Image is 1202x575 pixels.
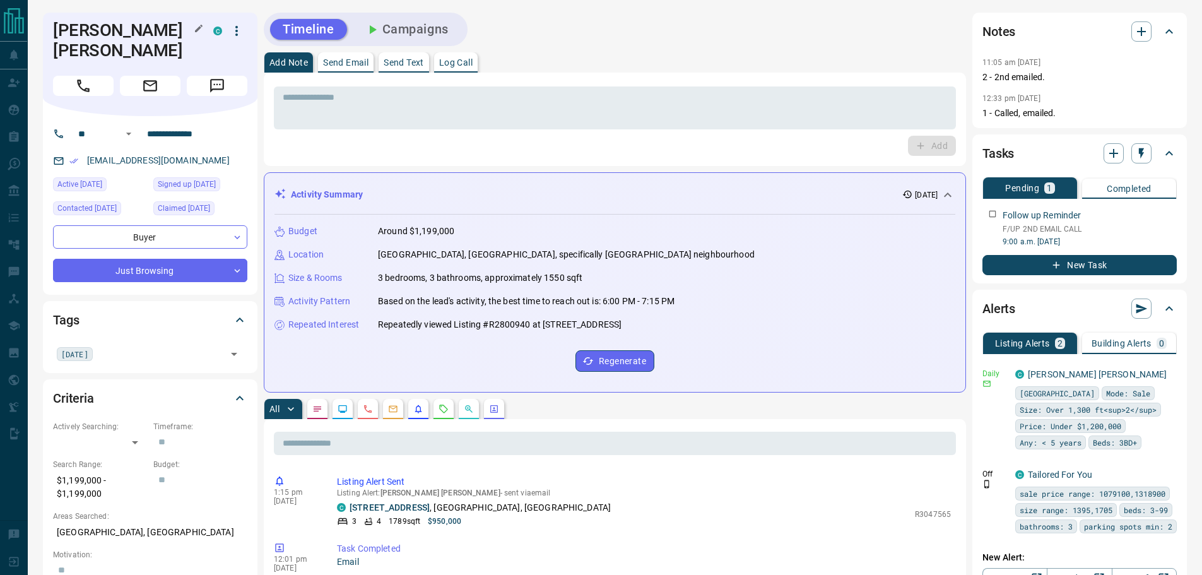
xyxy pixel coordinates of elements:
span: Message [187,76,247,96]
p: 12:01 pm [274,555,318,564]
span: bathrooms: 3 [1020,520,1073,533]
p: Send Email [323,58,368,67]
span: Price: Under $1,200,000 [1020,420,1121,432]
div: Tasks [982,138,1177,169]
span: sale price range: 1079100,1318900 [1020,487,1165,500]
svg: Emails [388,404,398,414]
p: R3047565 [915,509,951,520]
p: 1 [1047,184,1052,193]
p: Pending [1005,184,1039,193]
p: 1:15 pm [274,488,318,497]
div: Sat Sep 13 2025 [53,201,147,219]
p: [DATE] [274,564,318,572]
div: Fri Sep 12 2025 [153,177,247,195]
span: Beds: 3BD+ [1093,436,1137,449]
h2: Notes [982,21,1015,42]
p: All [269,405,280,413]
p: Daily [982,368,1008,379]
span: [DATE] [61,348,88,360]
span: Call [53,76,114,96]
p: 2 - 2nd emailed. [982,71,1177,84]
button: Open [225,345,243,363]
span: parking spots min: 2 [1084,520,1172,533]
span: Any: < 5 years [1020,436,1081,449]
div: Tags [53,305,247,335]
button: Campaigns [352,19,461,40]
div: Just Browsing [53,259,247,282]
p: Send Text [384,58,424,67]
p: Areas Searched: [53,511,247,522]
svg: Email Verified [69,157,78,165]
p: 4 [377,516,381,527]
p: Repeatedly viewed Listing #R2800940 at [STREET_ADDRESS] [378,318,622,331]
span: Email [120,76,180,96]
div: Fri Sep 12 2025 [53,177,147,195]
p: Listing Alert Sent [337,475,951,489]
svg: Calls [363,404,373,414]
p: Off [982,468,1008,480]
h2: Tasks [982,143,1014,163]
p: 3 bedrooms, 3 bathrooms, approximately 1550 sqft [378,271,582,285]
p: Around $1,199,000 [378,225,454,238]
p: Search Range: [53,459,147,470]
p: Activity Pattern [288,295,350,308]
p: F/UP 2ND EMAIL CALL [1003,223,1177,235]
svg: Push Notification Only [982,480,991,489]
p: $1,199,000 - $1,199,000 [53,470,147,504]
button: New Task [982,255,1177,275]
a: [STREET_ADDRESS] [350,502,430,513]
p: Location [288,248,324,261]
svg: Email [982,379,991,388]
p: $950,000 [428,516,461,527]
a: [EMAIL_ADDRESS][DOMAIN_NAME] [87,155,230,165]
p: 9:00 a.m. [DATE] [1003,236,1177,247]
p: , [GEOGRAPHIC_DATA], [GEOGRAPHIC_DATA] [350,501,611,514]
span: Contacted [DATE] [57,202,117,215]
p: Size & Rooms [288,271,343,285]
p: 12:33 pm [DATE] [982,94,1040,103]
p: Email [337,555,951,569]
p: 0 [1159,339,1164,348]
span: size range: 1395,1705 [1020,504,1112,516]
div: Alerts [982,293,1177,324]
span: Active [DATE] [57,178,102,191]
h2: Alerts [982,299,1015,319]
button: Regenerate [575,350,654,372]
p: Listing Alerts [995,339,1050,348]
svg: Notes [312,404,322,414]
span: [GEOGRAPHIC_DATA] [1020,387,1095,400]
div: condos.ca [213,27,222,35]
button: Open [121,126,136,141]
p: Based on the lead's activity, the best time to reach out is: 6:00 PM - 7:15 PM [378,295,675,308]
p: Budget [288,225,317,238]
span: Claimed [DATE] [158,202,210,215]
div: condos.ca [1015,370,1024,379]
p: Add Note [269,58,308,67]
p: [GEOGRAPHIC_DATA], [GEOGRAPHIC_DATA] [53,522,247,543]
p: Repeated Interest [288,318,359,331]
p: Timeframe: [153,421,247,432]
div: Activity Summary[DATE] [274,183,955,206]
div: condos.ca [337,503,346,512]
div: Criteria [53,383,247,413]
p: New Alert: [982,551,1177,564]
p: Building Alerts [1092,339,1152,348]
p: 1789 sqft [389,516,420,527]
p: [GEOGRAPHIC_DATA], [GEOGRAPHIC_DATA], specifically [GEOGRAPHIC_DATA] neighbourhood [378,248,755,261]
p: Actively Searching: [53,421,147,432]
svg: Requests [439,404,449,414]
h2: Criteria [53,388,94,408]
a: [PERSON_NAME] [PERSON_NAME] [1028,369,1167,379]
p: [DATE] [274,497,318,506]
p: 1 - Called, emailed. [982,107,1177,120]
p: Task Completed [337,542,951,555]
div: condos.ca [1015,470,1024,479]
p: 2 [1058,339,1063,348]
svg: Opportunities [464,404,474,414]
button: Timeline [270,19,347,40]
p: Completed [1107,184,1152,193]
div: Notes [982,16,1177,47]
p: [DATE] [915,189,938,201]
span: Size: Over 1,300 ft<sup>2</sup> [1020,403,1157,416]
p: Motivation: [53,549,247,560]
